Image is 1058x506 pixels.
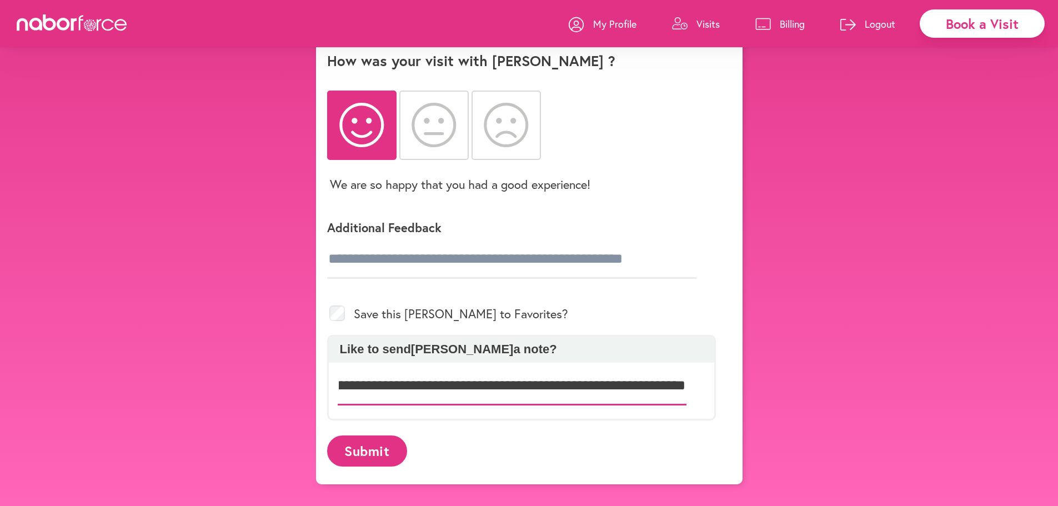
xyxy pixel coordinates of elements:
a: My Profile [569,7,636,41]
div: Book a Visit [920,9,1045,38]
p: Visits [696,17,720,31]
a: Logout [840,7,895,41]
p: Logout [865,17,895,31]
a: Billing [755,7,805,41]
p: Like to send [PERSON_NAME] a note? [334,342,709,357]
p: We are so happy that you had a good experience! [330,176,590,192]
div: Save this [PERSON_NAME] to Favorites? [327,292,716,335]
button: Submit [327,435,407,466]
p: Billing [780,17,805,31]
p: Additional Feedback [327,219,716,236]
a: Visits [672,7,720,41]
p: My Profile [593,17,636,31]
p: How was your visit with [PERSON_NAME] ? [327,52,731,69]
